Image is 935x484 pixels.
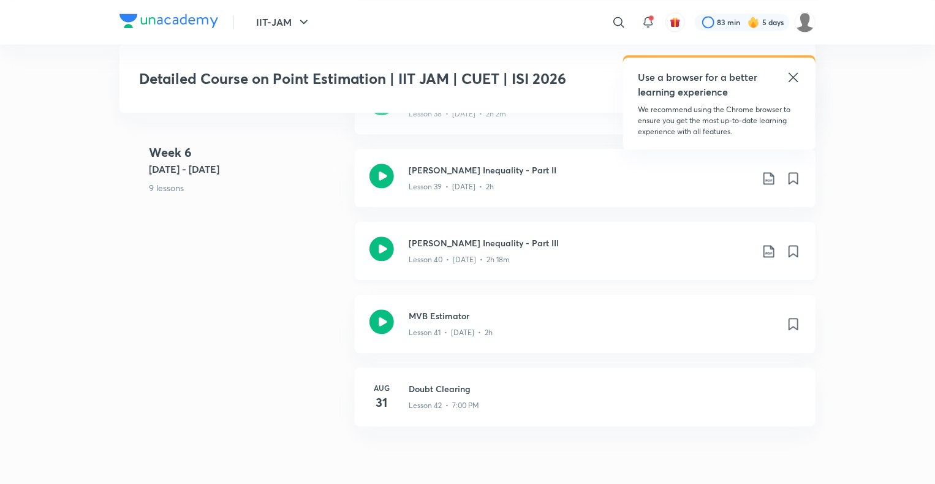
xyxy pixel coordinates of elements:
[409,327,493,338] p: Lesson 41 • [DATE] • 2h
[355,368,816,441] a: Aug31Doubt ClearingLesson 42 • 7:00 PM
[638,70,760,99] h5: Use a browser for a better learning experience
[119,13,218,28] img: Company Logo
[355,295,816,368] a: MVB EstimatorLesson 41 • [DATE] • 2h
[670,17,681,28] img: avatar
[795,12,816,32] img: Farhan Niazi
[409,108,506,119] p: Lesson 38 • [DATE] • 2h 2m
[638,104,801,137] p: We recommend using the Chrome browser to ensure you get the most up-to-date learning experience w...
[149,144,345,162] h4: Week 6
[409,309,776,322] h3: MVB Estimator
[409,181,494,192] p: Lesson 39 • [DATE] • 2h
[409,254,510,265] p: Lesson 40 • [DATE] • 2h 18m
[665,12,685,32] button: avatar
[369,382,394,393] h6: Aug
[369,393,394,412] h4: 31
[355,149,816,222] a: [PERSON_NAME] Inequality - Part IILesson 39 • [DATE] • 2h
[139,70,619,88] h3: Detailed Course on Point Estimation | IIT JAM | CUET | ISI 2026
[409,382,801,395] h3: Doubt Clearing
[355,222,816,295] a: [PERSON_NAME] Inequality - Part IIILesson 40 • [DATE] • 2h 18m
[249,10,319,34] button: IIT-JAM
[748,16,760,28] img: streak
[149,162,345,177] h5: [DATE] - [DATE]
[119,13,218,31] a: Company Logo
[409,236,752,249] h3: [PERSON_NAME] Inequality - Part III
[409,164,752,176] h3: [PERSON_NAME] Inequality - Part II
[149,182,345,195] p: 9 lessons
[409,400,479,411] p: Lesson 42 • 7:00 PM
